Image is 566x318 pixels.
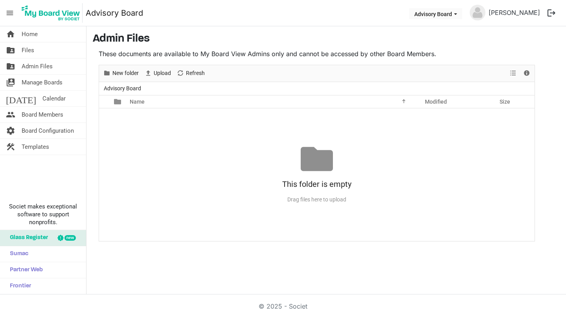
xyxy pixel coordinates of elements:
span: Glass Register [6,230,48,246]
div: new [64,235,76,241]
div: Drag files here to upload [99,193,535,206]
div: Refresh [174,65,208,82]
button: Refresh [175,68,206,78]
span: construction [6,139,15,155]
span: settings [6,123,15,139]
span: people [6,107,15,122]
span: Societ makes exceptional software to support nonprofits. [4,203,83,226]
span: New folder [112,68,140,78]
div: This folder is empty [99,175,535,193]
span: Admin Files [22,58,53,74]
button: Details [522,68,532,78]
div: Details [520,65,533,82]
p: These documents are available to My Board View Admins only and cannot be accessed by other Board ... [99,49,535,58]
button: Advisory Board dropdownbutton [409,8,462,19]
span: folder_shared [6,42,15,58]
span: switch_account [6,75,15,90]
span: Templates [22,139,49,155]
span: Refresh [185,68,206,78]
span: folder_shared [6,58,15,74]
button: New folder [102,68,140,78]
span: Files [22,42,34,58]
span: Modified [425,99,447,105]
span: Board Configuration [22,123,74,139]
div: View [507,65,520,82]
button: View dropdownbutton [508,68,518,78]
span: Partner Web [6,262,43,278]
button: Upload [143,68,173,78]
div: New folder [100,65,141,82]
a: Advisory Board [86,5,143,21]
span: Home [22,26,38,42]
div: Upload [141,65,174,82]
a: [PERSON_NAME] [485,5,543,20]
span: Upload [153,68,172,78]
span: Board Members [22,107,63,122]
a: My Board View Logo [19,3,86,23]
span: Size [500,99,510,105]
span: Advisory Board [102,84,143,93]
span: Name [130,99,145,105]
a: © 2025 - Societ [259,302,307,310]
span: Calendar [42,91,66,106]
span: Manage Boards [22,75,62,90]
span: menu [2,5,17,20]
span: home [6,26,15,42]
h3: Admin Files [93,33,560,46]
img: My Board View Logo [19,3,83,23]
img: no-profile-picture.svg [470,5,485,20]
span: Frontier [6,278,31,294]
button: logout [543,5,560,21]
span: [DATE] [6,91,36,106]
span: Sumac [6,246,28,262]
